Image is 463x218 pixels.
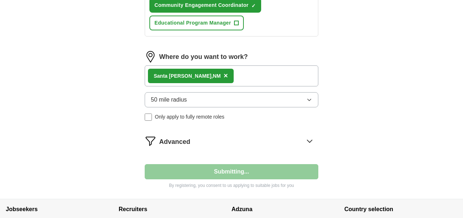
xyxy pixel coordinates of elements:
[154,72,221,80] div: NM
[154,19,231,27] span: Educational Program Manager
[145,164,318,179] button: Submitting...
[154,1,249,9] span: Community Engagement Coordinator
[145,135,156,147] img: filter
[251,3,256,9] span: ✓
[145,114,152,121] input: Only apply to fully remote roles
[154,73,213,79] strong: Santa [PERSON_NAME],
[151,95,187,104] span: 50 mile radius
[159,52,248,62] label: Where do you want to work?
[155,113,224,121] span: Only apply to fully remote roles
[145,92,318,107] button: 50 mile radius
[224,70,228,81] button: ×
[224,72,228,80] span: ×
[159,137,190,147] span: Advanced
[149,16,244,30] button: Educational Program Manager
[145,182,318,189] p: By registering, you consent to us applying to suitable jobs for you
[145,51,156,63] img: location.png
